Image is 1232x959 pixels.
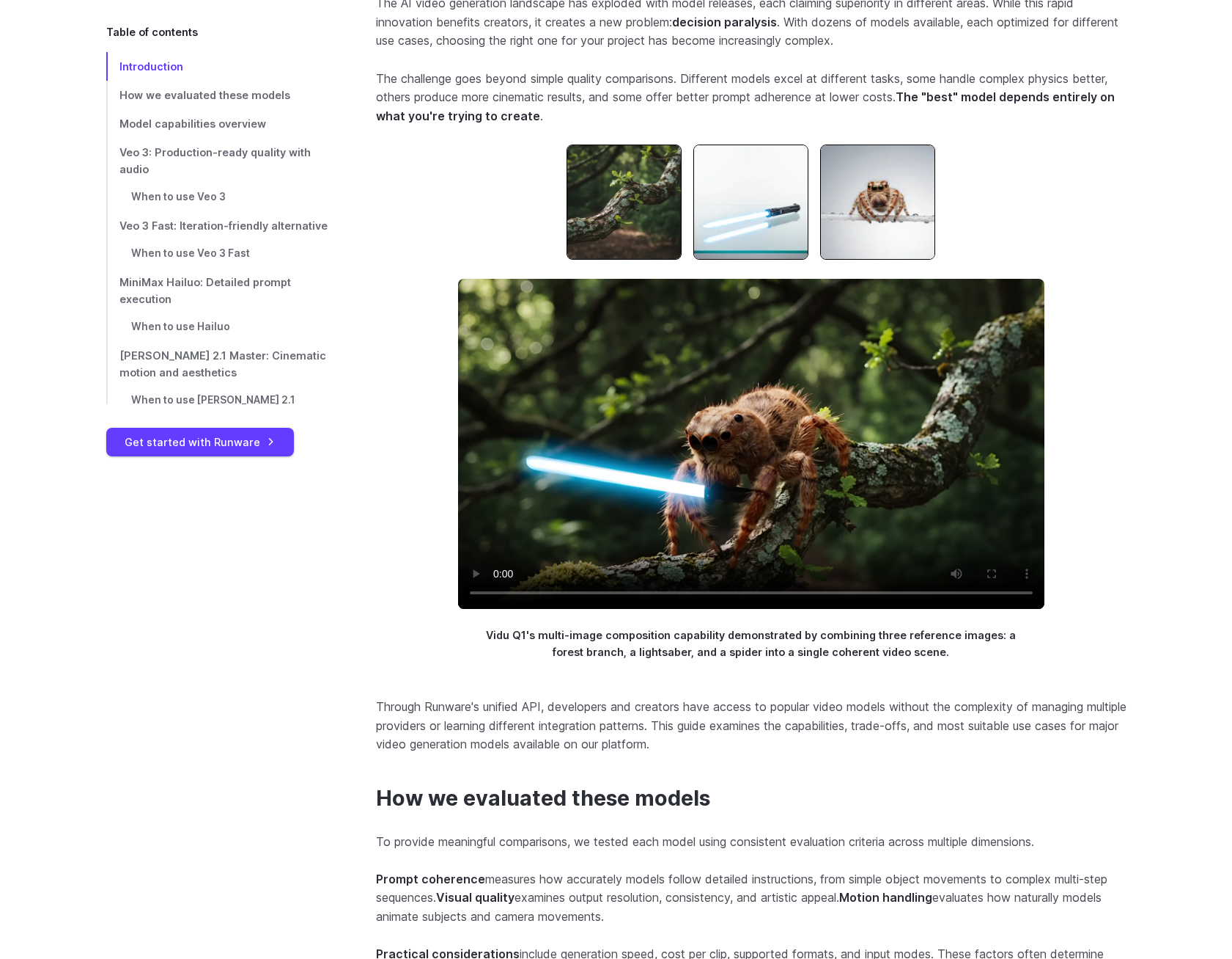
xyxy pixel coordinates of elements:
[376,70,1126,126] p: The challenge goes beyond simple quality comparisons. Different models excel at different tasks, ...
[119,276,291,305] span: MiniMax Hailuo: Detailed prompt execution
[119,89,290,101] span: How we evaluated these models
[376,698,1126,754] p: Through Runware's unified API, developers and creators have access to popular video models withou...
[820,145,935,260] img: Close-up of a brown jumping spider on a thin branch with water droplets
[106,52,329,81] a: Introduction
[376,786,710,812] a: How we evaluated these models
[106,183,329,211] a: When to use Veo 3
[131,394,295,406] span: When to use [PERSON_NAME] 2.1
[106,211,329,240] a: Veo 3 Fast: Iteration-friendly alternative
[119,219,328,232] span: Veo 3 Fast: Iteration-friendly alternative
[119,146,311,175] span: Veo 3: Production-ready quality with audio
[376,833,1126,852] p: To provide meaningful comparisons, we tested each model using consistent evaluation criteria acro...
[839,890,932,905] strong: Motion handling
[106,240,329,268] a: When to use Veo 3 Fast
[106,341,329,387] a: [PERSON_NAME] 2.1 Master: Cinematic motion and aesthetics
[458,609,1044,660] figcaption: Vidu Q1's multi-image composition capability demonstrated by combining three reference images: a ...
[376,872,485,886] strong: Prompt coherence
[106,23,198,40] span: Table of contents
[693,145,808,260] img: Blue glowing lightsaber lying on a reflective surface against a white background
[131,321,230,332] span: When to use Hailuo
[119,349,326,379] span: [PERSON_NAME] 2.1 Master: Cinematic motion and aesthetics
[106,387,329,415] a: When to use [PERSON_NAME] 2.1
[106,81,329,109] a: How we evaluated these models
[376,90,1115,123] strong: The "best" model depends entirely on what you're trying to create
[119,117,266,130] span: Model capabilities overview
[672,15,777,29] strong: decision paralysis
[106,428,294,456] a: Get started with Runware
[131,247,250,259] span: When to use Veo 3 Fast
[106,138,329,183] a: Veo 3: Production-ready quality with audio
[106,268,329,313] a: MiniMax Hailuo: Detailed prompt execution
[376,870,1126,927] p: measures how accurately models follow detailed instructions, from simple object movements to comp...
[436,890,514,905] strong: Visual quality
[106,313,329,341] a: When to use Hailuo
[119,60,183,73] span: Introduction
[131,191,226,203] span: When to use Veo 3
[567,145,682,260] img: Tree branch covered with moss and small green leaves in a forest background
[106,109,329,138] a: Model capabilities overview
